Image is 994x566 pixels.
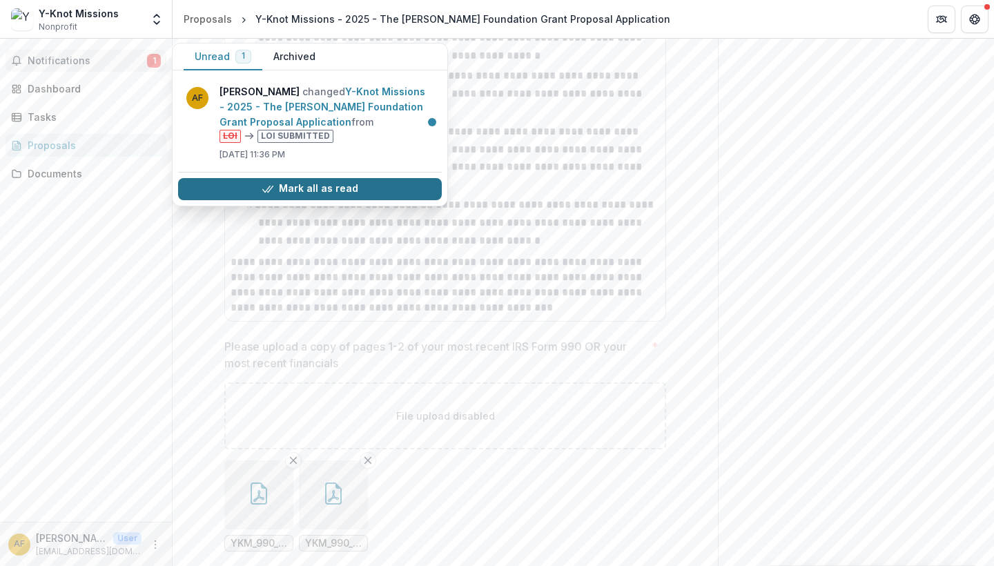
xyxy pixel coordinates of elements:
[11,8,33,30] img: Y-Knot Missions
[39,6,119,21] div: Y-Knot Missions
[396,409,495,423] p: File upload disabled
[224,338,646,371] p: Please upload a copy of pages 1-2 of your most recent IRS Form 990 OR your most recent financials
[184,12,232,26] div: Proposals
[224,460,293,552] div: Remove FileYKM_990_PG1.pdf
[178,9,237,29] a: Proposals
[6,77,166,100] a: Dashboard
[28,81,155,96] div: Dashboard
[928,6,955,33] button: Partners
[147,6,166,33] button: Open entity switcher
[28,55,147,67] span: Notifications
[184,43,262,70] button: Unread
[242,51,245,61] span: 1
[255,12,670,26] div: Y-Knot Missions - 2025 - The [PERSON_NAME] Foundation Grant Proposal Application
[6,106,166,128] a: Tasks
[113,532,142,545] p: User
[36,545,142,558] p: [EMAIL_ADDRESS][DOMAIN_NAME]
[961,6,988,33] button: Get Help
[14,540,25,549] div: Ava Faria
[147,536,164,553] button: More
[28,110,155,124] div: Tasks
[28,166,155,181] div: Documents
[6,134,166,157] a: Proposals
[220,86,425,128] a: Y-Knot Missions - 2025 - The [PERSON_NAME] Foundation Grant Proposal Application
[299,460,368,552] div: Remove FileYKM_990_PG2.pdf
[178,178,442,200] button: Mark all as read
[36,531,108,545] p: [PERSON_NAME]
[220,84,433,143] p: changed from
[178,9,676,29] nav: breadcrumb
[305,538,362,549] span: YKM_990_PG2.pdf
[39,21,77,33] span: Nonprofit
[6,162,166,185] a: Documents
[360,452,376,469] button: Remove File
[285,452,302,469] button: Remove File
[231,538,287,549] span: YKM_990_PG1.pdf
[147,54,161,68] span: 1
[262,43,327,70] button: Archived
[6,50,166,72] button: Notifications1
[28,138,155,153] div: Proposals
